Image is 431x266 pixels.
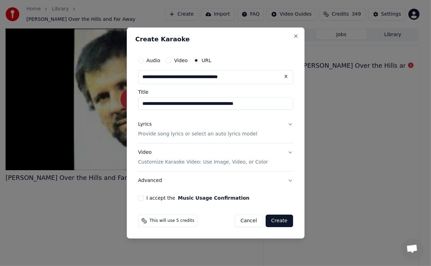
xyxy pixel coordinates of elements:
[178,196,249,200] button: I accept the
[235,215,263,227] button: Cancel
[266,215,293,227] button: Create
[135,36,296,42] h2: Create Karaoke
[138,121,152,128] div: Lyrics
[138,143,293,171] button: VideoCustomize Karaoke Video: Use Image, Video, or Color
[150,218,194,224] span: This will use 5 credits
[202,58,212,63] label: URL
[174,58,188,63] label: Video
[138,172,293,190] button: Advanced
[138,159,268,166] p: Customize Karaoke Video: Use Image, Video, or Color
[138,149,268,166] div: Video
[147,196,250,200] label: I accept the
[138,131,257,138] p: Provide song lyrics or select an auto lyrics model
[138,90,293,94] label: Title
[147,58,160,63] label: Audio
[138,115,293,143] button: LyricsProvide song lyrics or select an auto lyrics model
